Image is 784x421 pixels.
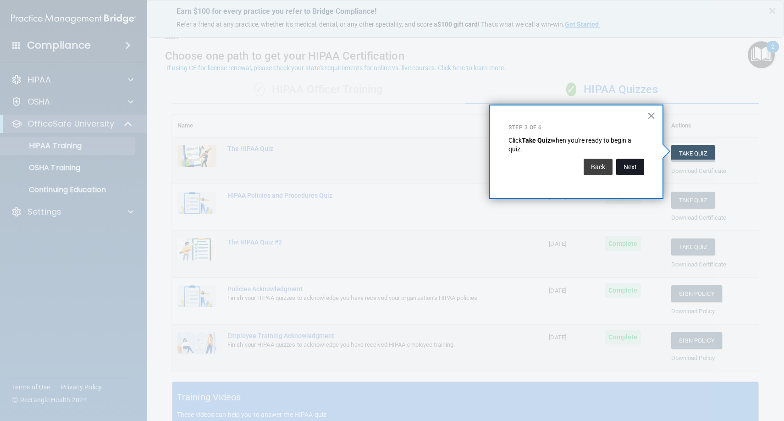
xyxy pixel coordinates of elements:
[508,137,522,144] span: Click
[584,159,613,175] button: Back
[671,145,715,162] button: Take Quiz
[522,137,551,144] strong: Take Quiz
[508,137,633,153] span: when you're ready to begin a quiz.
[616,159,644,175] button: Next
[508,124,644,132] p: Step 3 of 6
[647,108,656,123] button: Close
